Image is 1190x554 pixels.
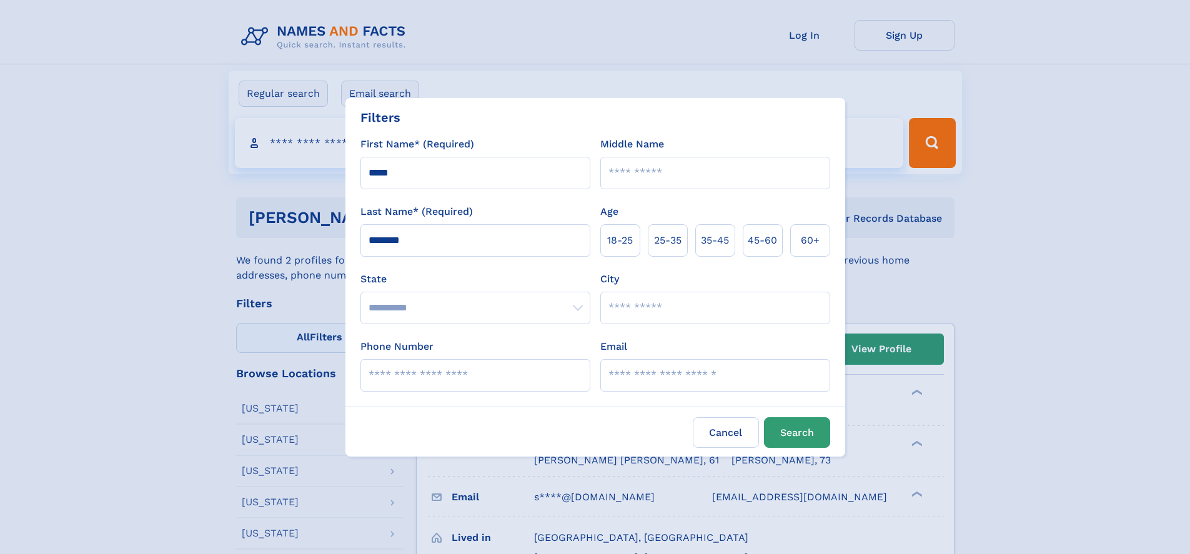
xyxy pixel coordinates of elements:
label: Last Name* (Required) [360,204,473,219]
div: Filters [360,108,400,127]
label: Cancel [693,417,759,448]
label: City [600,272,619,287]
span: 45‑60 [748,233,777,248]
span: 18‑25 [607,233,633,248]
span: 60+ [801,233,820,248]
label: Email [600,339,627,354]
label: State [360,272,590,287]
label: Phone Number [360,339,434,354]
label: First Name* (Required) [360,137,474,152]
button: Search [764,417,830,448]
span: 25‑35 [654,233,682,248]
label: Age [600,204,618,219]
span: 35‑45 [701,233,729,248]
label: Middle Name [600,137,664,152]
